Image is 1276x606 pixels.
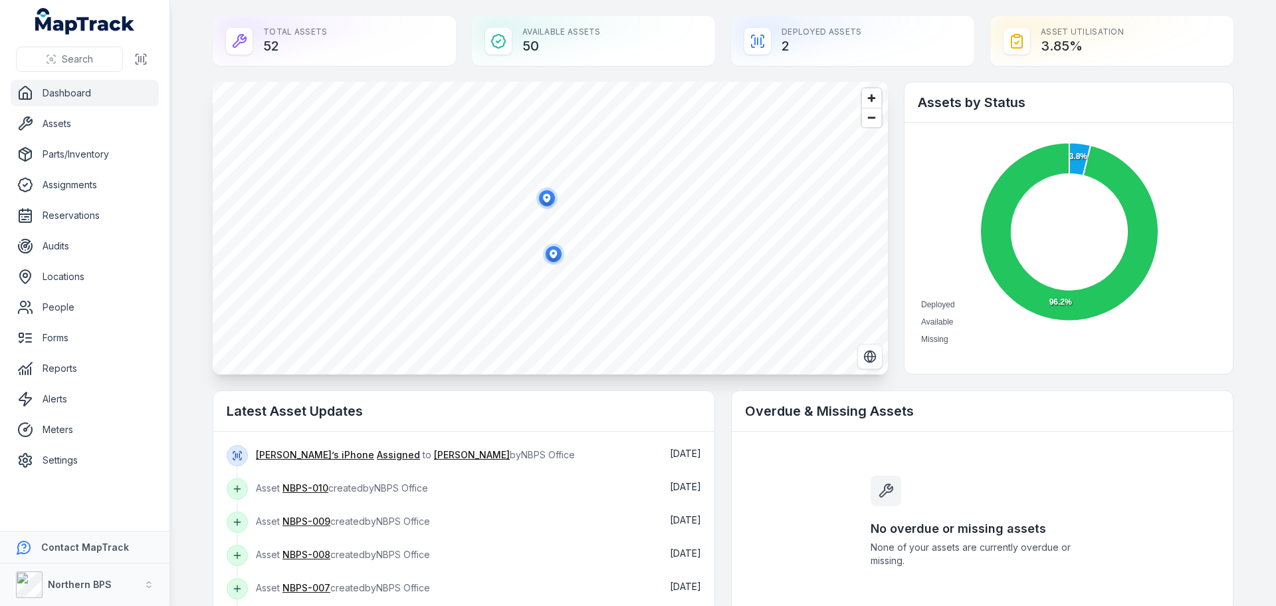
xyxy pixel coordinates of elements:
[256,516,430,527] span: Asset created by NBPS Office
[11,172,159,198] a: Assignments
[670,448,701,459] time: 13/10/2025, 7:14:36 am
[256,549,430,560] span: Asset created by NBPS Office
[11,263,159,290] a: Locations
[670,514,701,526] time: 10/10/2025, 3:21:40 pm
[11,110,159,137] a: Assets
[745,402,1220,420] h2: Overdue & Missing Assets
[670,448,701,459] span: [DATE]
[41,541,129,553] strong: Contact MapTrack
[62,53,93,66] span: Search
[11,447,159,474] a: Settings
[921,335,948,344] span: Missing
[282,548,330,561] a: NBPS-008
[670,581,701,592] time: 10/10/2025, 3:14:47 pm
[871,541,1094,567] span: None of your assets are currently overdue or missing.
[48,579,112,590] strong: Northern BPS
[434,448,510,462] a: [PERSON_NAME]
[871,520,1094,538] h3: No overdue or missing assets
[862,108,881,127] button: Zoom out
[35,8,135,35] a: MapTrack
[11,294,159,321] a: People
[670,481,701,492] time: 10/10/2025, 3:24:35 pm
[11,233,159,259] a: Audits
[670,514,701,526] span: [DATE]
[11,202,159,229] a: Reservations
[256,482,428,494] span: Asset created by NBPS Office
[11,416,159,443] a: Meters
[670,547,701,559] span: [DATE]
[16,47,123,72] button: Search
[282,515,330,528] a: NBPS-009
[256,582,430,593] span: Asset created by NBPS Office
[11,141,159,168] a: Parts/Inventory
[213,82,888,375] canvas: Map
[670,581,701,592] span: [DATE]
[256,449,575,460] span: to by NBPS Office
[670,481,701,492] span: [DATE]
[11,325,159,351] a: Forms
[921,317,953,327] span: Available
[921,300,955,309] span: Deployed
[227,402,701,420] h2: Latest Asset Updates
[670,547,701,559] time: 10/10/2025, 3:17:55 pm
[11,386,159,412] a: Alerts
[862,88,881,108] button: Zoom in
[282,581,330,595] a: NBPS-007
[11,355,159,382] a: Reports
[282,482,328,495] a: NBPS-010
[918,93,1220,112] h2: Assets by Status
[11,80,159,106] a: Dashboard
[256,448,374,462] a: [PERSON_NAME]’s iPhone
[377,448,420,462] a: Assigned
[857,344,883,369] button: Switch to Satellite View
